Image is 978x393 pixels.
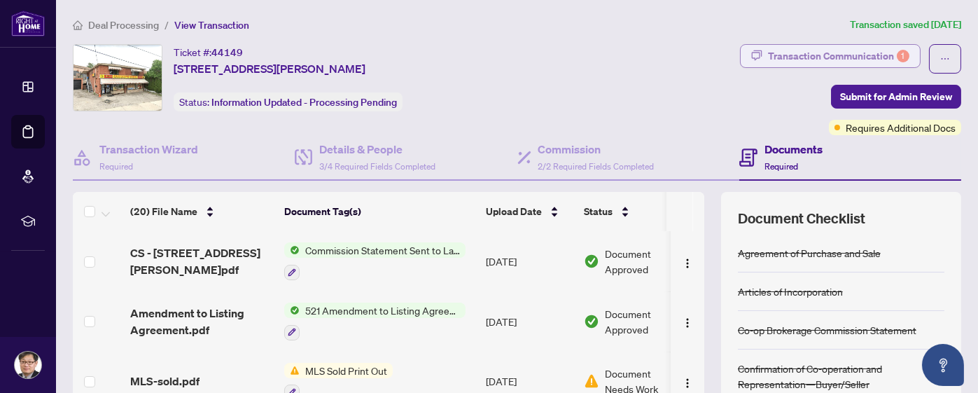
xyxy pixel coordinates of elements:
span: Document Approved [605,306,692,337]
button: Logo [676,250,699,273]
img: Document Status [584,254,599,269]
div: Agreement of Purchase and Sale [738,245,881,261]
h4: Details & People [319,141,435,158]
span: CS - [STREET_ADDRESS][PERSON_NAME]pdf [130,244,273,278]
span: Submit for Admin Review [840,85,952,108]
div: Transaction Communication [768,45,909,67]
img: Logo [682,378,693,389]
span: home [73,20,83,30]
span: MLS-sold.pdf [130,373,200,389]
td: [DATE] [480,291,578,352]
img: IMG-W11961153_1.jpg [74,45,162,111]
td: [DATE] [480,231,578,291]
img: Status Icon [284,242,300,258]
button: Logo [676,370,699,392]
h4: Documents [764,141,823,158]
span: MLS Sold Print Out [300,363,393,378]
span: Amendment to Listing Agreement.pdf [130,305,273,338]
img: Logo [682,317,693,329]
span: (20) File Name [130,204,197,219]
span: ellipsis [940,54,950,64]
span: Document Approved [605,246,692,277]
button: Submit for Admin Review [831,85,961,109]
li: / [165,17,169,33]
span: View Transaction [174,19,249,32]
span: Required [99,161,133,172]
div: Confirmation of Co-operation and Representation—Buyer/Seller [738,361,944,392]
img: logo [11,11,45,36]
h4: Transaction Wizard [99,141,198,158]
span: Commission Statement Sent to Lawyer [300,242,466,258]
span: 3/4 Required Fields Completed [319,161,435,172]
h4: Commission [538,141,655,158]
article: Transaction saved [DATE] [850,17,961,33]
img: Profile Icon [15,352,41,378]
button: Status Icon521 Amendment to Listing Agreement - Commercial - Authority to Offer for Sale [284,303,466,340]
span: Information Updated - Processing Pending [211,96,397,109]
span: Upload Date [486,204,542,219]
div: 1 [897,50,909,62]
span: 521 Amendment to Listing Agreement - Commercial - Authority to Offer for Sale [300,303,466,318]
th: (20) File Name [125,192,279,231]
button: Transaction Communication1 [740,44,921,68]
button: Logo [676,310,699,333]
span: Document Checklist [738,209,865,228]
th: Upload Date [480,192,578,231]
span: 2/2 Required Fields Completed [538,161,655,172]
button: Open asap [922,344,964,386]
span: Status [584,204,613,219]
button: Status IconCommission Statement Sent to Lawyer [284,242,466,280]
span: Required [764,161,798,172]
img: Logo [682,258,693,269]
span: [STREET_ADDRESS][PERSON_NAME] [174,60,365,77]
img: Document Status [584,314,599,329]
span: 44149 [211,46,243,59]
span: Deal Processing [88,19,159,32]
img: Status Icon [284,363,300,378]
div: Ticket #: [174,44,243,60]
span: Requires Additional Docs [846,120,956,135]
th: Status [578,192,697,231]
th: Document Tag(s) [279,192,480,231]
img: Document Status [584,373,599,389]
div: Articles of Incorporation [738,284,843,299]
img: Status Icon [284,303,300,318]
div: Co-op Brokerage Commission Statement [738,322,916,338]
div: Status: [174,92,403,111]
